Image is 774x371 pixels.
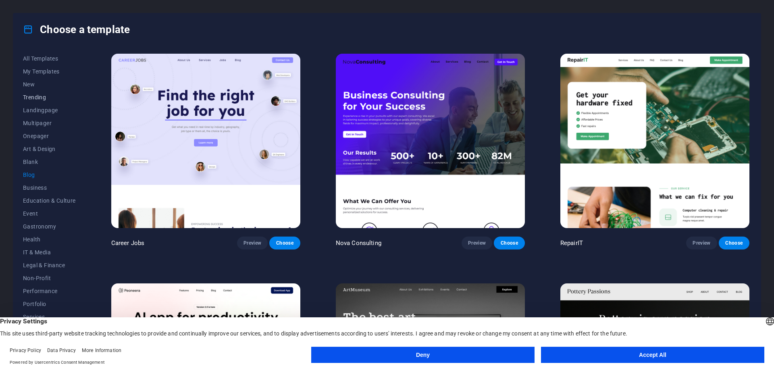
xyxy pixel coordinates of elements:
span: Choose [500,240,518,246]
span: Services [23,314,76,320]
button: Event [23,207,76,220]
button: IT & Media [23,246,76,259]
span: Non-Profit [23,275,76,281]
span: Trending [23,94,76,101]
img: Career Jobs [111,54,300,228]
span: Choose [276,240,293,246]
span: IT & Media [23,249,76,256]
button: Preview [462,237,492,249]
span: Education & Culture [23,197,76,204]
button: Services [23,310,76,323]
img: RepairIT [560,54,749,228]
span: All Templates [23,55,76,62]
button: Preview [686,237,717,249]
span: Preview [243,240,261,246]
button: Legal & Finance [23,259,76,272]
img: Nova Consulting [336,54,525,228]
span: My Templates [23,68,76,75]
span: Legal & Finance [23,262,76,268]
button: Preview [237,237,268,249]
h4: Choose a template [23,23,130,36]
span: Landingpage [23,107,76,113]
span: Portfolio [23,301,76,307]
span: Gastronomy [23,223,76,230]
button: Health [23,233,76,246]
button: Business [23,181,76,194]
button: Onepager [23,130,76,143]
p: Nova Consulting [336,239,381,247]
span: New [23,81,76,88]
button: All Templates [23,52,76,65]
span: Performance [23,288,76,294]
button: Landingpage [23,104,76,117]
button: Choose [269,237,300,249]
button: Education & Culture [23,194,76,207]
span: Health [23,236,76,243]
span: Preview [693,240,710,246]
span: Preview [468,240,486,246]
button: Choose [494,237,524,249]
button: Blank [23,155,76,168]
span: Choose [725,240,743,246]
span: Blank [23,159,76,165]
span: Art & Design [23,146,76,152]
button: Gastronomy [23,220,76,233]
button: Portfolio [23,298,76,310]
button: Trending [23,91,76,104]
span: Blog [23,172,76,178]
button: Non-Profit [23,272,76,285]
button: My Templates [23,65,76,78]
button: Performance [23,285,76,298]
button: Art & Design [23,143,76,155]
button: Choose [719,237,749,249]
span: Onepager [23,133,76,139]
button: Blog [23,168,76,181]
span: Business [23,184,76,191]
p: RepairIT [560,239,583,247]
span: Event [23,210,76,217]
span: Multipager [23,120,76,126]
button: Multipager [23,117,76,130]
button: New [23,78,76,91]
p: Career Jobs [111,239,145,247]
